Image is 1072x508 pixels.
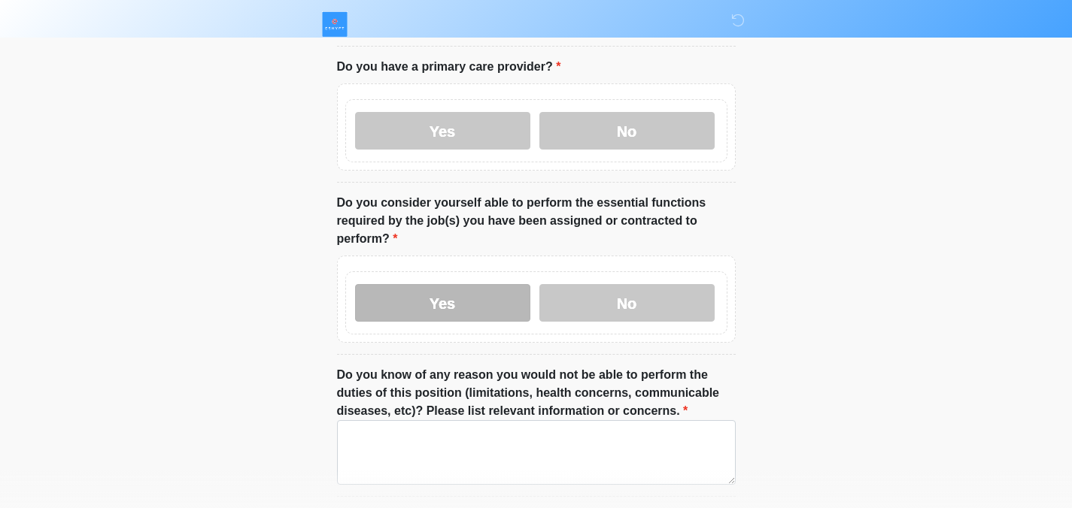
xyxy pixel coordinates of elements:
[355,284,530,322] label: Yes
[337,366,736,420] label: Do you know of any reason you would not be able to perform the duties of this position (limitatio...
[355,112,530,150] label: Yes
[322,11,348,37] img: ESHYFT Logo
[539,112,715,150] label: No
[539,284,715,322] label: No
[337,194,736,248] label: Do you consider yourself able to perform the essential functions required by the job(s) you have ...
[337,58,561,76] label: Do you have a primary care provider?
